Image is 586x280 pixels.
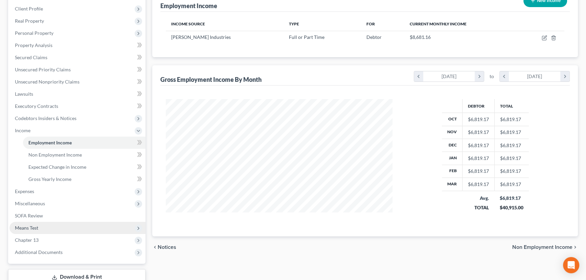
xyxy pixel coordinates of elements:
[512,244,572,250] span: Non Employment Income
[15,54,47,60] span: Secured Claims
[15,79,80,85] span: Unsecured Nonpriority Claims
[512,244,578,250] button: Non Employment Income chevron_right
[15,103,58,109] span: Executory Contracts
[442,113,463,126] th: Oct
[423,71,475,81] div: [DATE]
[468,116,489,123] div: $6,819.17
[15,225,38,231] span: Means Test
[560,71,569,81] i: chevron_right
[9,210,145,222] a: SOFA Review
[15,213,43,218] span: SOFA Review
[442,165,463,178] th: Feb
[468,129,489,136] div: $6,819.17
[160,2,217,10] div: Employment Income
[15,18,44,24] span: Real Property
[442,178,463,191] th: Mar
[442,126,463,139] th: Nov
[28,152,82,158] span: Non Employment Income
[15,6,43,11] span: Client Profile
[171,34,231,40] span: [PERSON_NAME] Industries
[572,244,578,250] i: chevron_right
[15,42,52,48] span: Property Analysis
[366,21,375,26] span: For
[289,34,324,40] span: Full or Part Time
[442,152,463,165] th: Jan
[468,204,489,211] div: TOTAL
[494,139,529,151] td: $6,819.17
[494,165,529,178] td: $6,819.17
[15,67,71,72] span: Unsecured Priority Claims
[160,75,262,84] div: Gross Employment Income By Month
[9,51,145,64] a: Secured Claims
[410,21,467,26] span: Current Monthly Income
[15,201,45,206] span: Miscellaneous
[494,152,529,165] td: $6,819.17
[500,71,509,81] i: chevron_left
[15,237,39,243] span: Chapter 13
[289,21,299,26] span: Type
[28,140,72,145] span: Employment Income
[15,127,30,133] span: Income
[468,168,489,174] div: $6,819.17
[494,178,529,191] td: $6,819.17
[494,113,529,126] td: $6,819.17
[158,244,176,250] span: Notices
[23,137,145,149] a: Employment Income
[28,164,86,170] span: Expected Change in Income
[414,71,423,81] i: chevron_left
[15,91,33,97] span: Lawsuits
[462,99,494,113] th: Debtor
[500,195,523,202] div: $6,819.17
[509,71,561,81] div: [DATE]
[23,173,145,185] a: Gross Yearly Income
[23,161,145,173] a: Expected Change in Income
[171,21,205,26] span: Income Source
[366,34,381,40] span: Debtor
[9,76,145,88] a: Unsecured Nonpriority Claims
[9,64,145,76] a: Unsecured Priority Claims
[468,181,489,188] div: $6,819.17
[442,139,463,151] th: Dec
[468,142,489,149] div: $6,819.17
[15,30,53,36] span: Personal Property
[494,99,529,113] th: Total
[23,149,145,161] a: Non Employment Income
[152,244,176,250] button: chevron_left Notices
[475,71,484,81] i: chevron_right
[15,115,76,121] span: Codebtors Insiders & Notices
[28,176,71,182] span: Gross Yearly Income
[494,126,529,139] td: $6,819.17
[15,249,63,255] span: Additional Documents
[9,100,145,112] a: Executory Contracts
[468,155,489,162] div: $6,819.17
[15,188,34,194] span: Expenses
[563,257,579,273] div: Open Intercom Messenger
[490,73,494,80] span: to
[9,88,145,100] a: Lawsuits
[468,195,489,202] div: Avg.
[9,39,145,51] a: Property Analysis
[152,244,158,250] i: chevron_left
[410,34,431,40] span: $8,681.16
[500,204,523,211] div: $40,915.00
